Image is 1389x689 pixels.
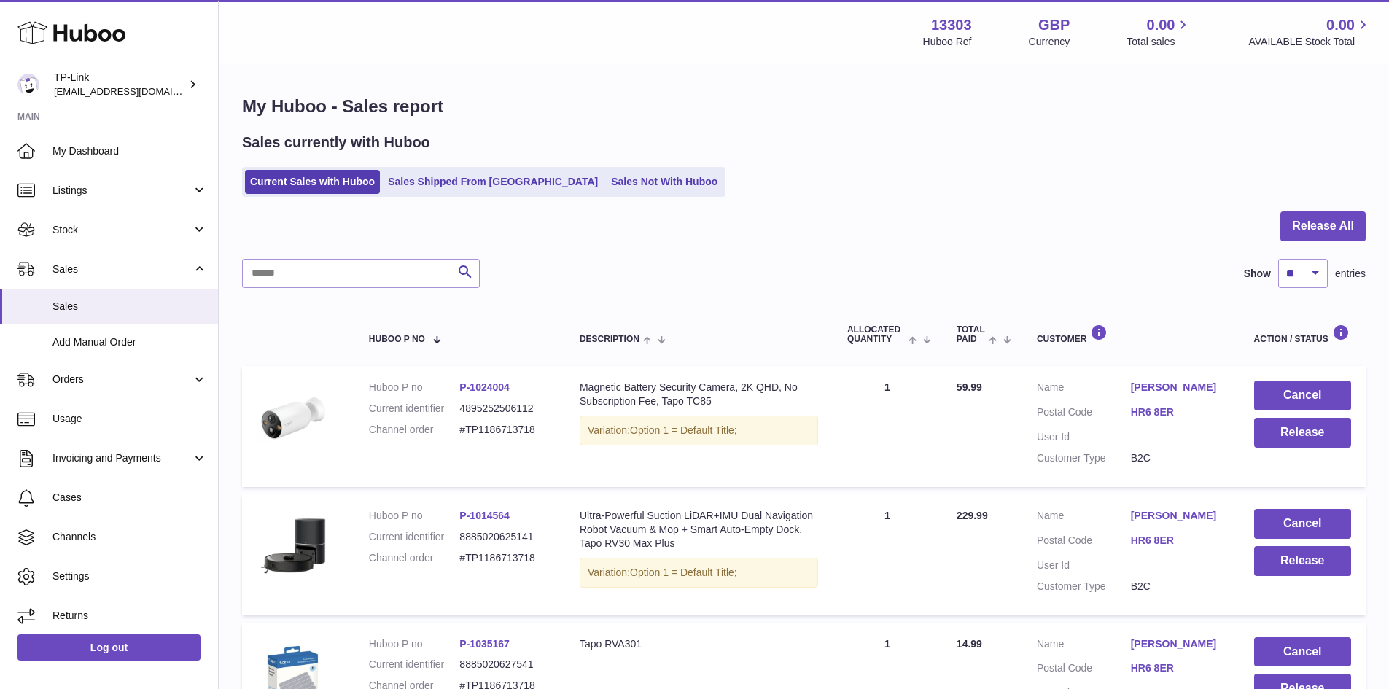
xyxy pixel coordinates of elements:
[580,416,818,445] div: Variation:
[242,95,1366,118] h1: My Huboo - Sales report
[17,634,201,661] a: Log out
[1280,211,1366,241] button: Release All
[369,551,460,565] dt: Channel order
[1038,15,1070,35] strong: GBP
[1131,534,1225,548] a: HR6 8ER
[369,637,460,651] dt: Huboo P no
[923,35,972,49] div: Huboo Ref
[1037,661,1131,679] dt: Postal Code
[369,658,460,672] dt: Current identifier
[369,402,460,416] dt: Current identifier
[957,510,988,521] span: 229.99
[52,451,192,465] span: Invoicing and Payments
[1037,580,1131,593] dt: Customer Type
[1254,324,1351,344] div: Action / Status
[459,402,550,416] dd: 4895252506112
[1254,637,1351,667] button: Cancel
[459,658,550,672] dd: 8885020627541
[1254,418,1351,448] button: Release
[580,335,639,344] span: Description
[1131,451,1225,465] dd: B2C
[1326,15,1355,35] span: 0.00
[1254,509,1351,539] button: Cancel
[52,412,207,426] span: Usage
[52,144,207,158] span: My Dashboard
[52,262,192,276] span: Sales
[1029,35,1070,49] div: Currency
[1037,324,1225,344] div: Customer
[1254,381,1351,410] button: Cancel
[1037,534,1131,551] dt: Postal Code
[1037,558,1131,572] dt: User Id
[1248,15,1372,49] a: 0.00 AVAILABLE Stock Total
[52,373,192,386] span: Orders
[257,381,330,454] img: 02_large_20230829073438z.jpg
[52,335,207,349] span: Add Manual Order
[1131,381,1225,394] a: [PERSON_NAME]
[606,170,723,194] a: Sales Not With Huboo
[369,530,460,544] dt: Current identifier
[459,510,510,521] a: P-1014564
[931,15,972,35] strong: 13303
[957,638,982,650] span: 14.99
[369,423,460,437] dt: Channel order
[1244,267,1271,281] label: Show
[369,335,425,344] span: Huboo P no
[245,170,380,194] a: Current Sales with Huboo
[957,325,985,344] span: Total paid
[580,637,818,651] div: Tapo RVA301
[1037,381,1131,398] dt: Name
[1037,430,1131,444] dt: User Id
[847,325,905,344] span: ALLOCATED Quantity
[52,223,192,237] span: Stock
[369,381,460,394] dt: Huboo P no
[630,567,737,578] span: Option 1 = Default Title;
[459,530,550,544] dd: 8885020625141
[459,551,550,565] dd: #TP1186713718
[580,509,818,550] div: Ultra-Powerful Suction LiDAR+IMU Dual Navigation Robot Vacuum & Mop + Smart Auto-Empty Dock, Tapo...
[1335,267,1366,281] span: entries
[630,424,737,436] span: Option 1 = Default Title;
[833,366,942,487] td: 1
[52,609,207,623] span: Returns
[1037,405,1131,423] dt: Postal Code
[1127,35,1191,49] span: Total sales
[459,638,510,650] a: P-1035167
[1131,637,1225,651] a: [PERSON_NAME]
[52,300,207,314] span: Sales
[52,569,207,583] span: Settings
[1037,637,1131,655] dt: Name
[369,509,460,523] dt: Huboo P no
[957,381,982,393] span: 59.99
[383,170,603,194] a: Sales Shipped From [GEOGRAPHIC_DATA]
[1131,405,1225,419] a: HR6 8ER
[1254,546,1351,576] button: Release
[257,509,330,582] img: 01_large_20240808023803n.jpg
[1131,580,1225,593] dd: B2C
[1037,451,1131,465] dt: Customer Type
[580,381,818,408] div: Magnetic Battery Security Camera, 2K QHD, No Subscription Fee, Tapo TC85
[52,491,207,505] span: Cases
[52,184,192,198] span: Listings
[54,71,185,98] div: TP-Link
[459,381,510,393] a: P-1024004
[459,423,550,437] dd: #TP1186713718
[833,494,942,615] td: 1
[1037,509,1131,526] dt: Name
[580,558,818,588] div: Variation:
[54,85,214,97] span: [EMAIL_ADDRESS][DOMAIN_NAME]
[1131,661,1225,675] a: HR6 8ER
[1248,35,1372,49] span: AVAILABLE Stock Total
[242,133,430,152] h2: Sales currently with Huboo
[52,530,207,544] span: Channels
[1131,509,1225,523] a: [PERSON_NAME]
[1147,15,1175,35] span: 0.00
[1127,15,1191,49] a: 0.00 Total sales
[17,74,39,96] img: internalAdmin-13303@internal.huboo.com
